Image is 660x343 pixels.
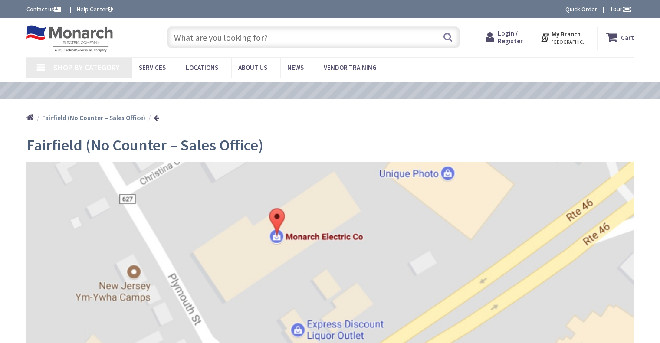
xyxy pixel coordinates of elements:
img: Monarch Electric Company [26,25,113,52]
a: Contact us [26,5,63,13]
a: Cart [606,29,634,45]
strong: Fairfield (No Counter – Sales Office) [42,114,145,122]
span: Fairfield (No Counter – Sales Office) [26,135,263,155]
a: Help Center [77,5,113,13]
a: Quick Order [565,5,597,13]
span: News [287,63,304,72]
strong: Cart [621,29,634,45]
a: Login / Register [486,29,523,45]
span: Tour [610,5,632,13]
span: Vendor Training [324,63,377,72]
span: About Us [238,63,267,72]
span: [GEOGRAPHIC_DATA], [GEOGRAPHIC_DATA] [552,39,588,46]
span: Login / Register [498,29,523,45]
span: Services [139,63,166,72]
span: Locations [186,63,218,72]
input: What are you looking for? [167,26,460,48]
div: My Branch [GEOGRAPHIC_DATA], [GEOGRAPHIC_DATA] [540,29,588,45]
a: VIEW OUR VIDEO TRAINING LIBRARY [254,86,405,96]
span: Shop By Category [53,62,120,72]
strong: My Branch [552,30,581,38]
